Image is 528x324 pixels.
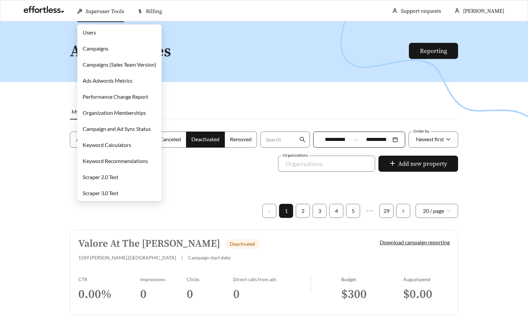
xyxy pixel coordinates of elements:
a: Ads Adwords Metrics [83,77,133,84]
span: plus [389,160,395,168]
a: 3 [313,204,326,218]
li: 29 [379,204,393,218]
a: Campaigns [83,45,108,52]
span: ••• [363,204,377,218]
a: Organization Memberships [83,109,146,116]
li: Previous Page [262,204,276,218]
span: Canceled [160,136,181,142]
span: [PERSON_NAME] [463,8,504,14]
button: left [262,204,276,218]
div: Impressions [140,276,187,282]
a: Scraper 2.0 Test [83,174,118,180]
a: Valore At The [PERSON_NAME]Deactivated1589 [PERSON_NAME],[GEOGRAPHIC_DATA]|Campaign start date:Do... [70,230,458,315]
li: 4 [329,204,343,218]
li: 1 [279,204,293,218]
li: Next Page [396,204,410,218]
h1: All Properties [70,43,410,61]
div: August spend [403,276,450,282]
span: Removed [230,136,252,142]
div: CTR [78,276,140,282]
a: 4 [330,204,343,218]
h3: $ 300 [341,287,403,302]
a: Campaign and Ad Sync Status [83,126,151,132]
h3: 0 [233,287,311,302]
button: Reporting [409,43,458,59]
div: Page Size [416,204,458,218]
h3: 0 [187,287,233,302]
span: 20 / page [423,204,451,218]
a: Scraper 3.0 Test [83,190,118,196]
div: Clicks [187,276,233,282]
a: Performance Change Report [83,93,148,100]
h3: 0 [140,287,187,302]
span: Billing [146,8,162,15]
a: Users [83,29,96,35]
span: Campaign start date: [188,255,231,260]
a: Support requests [401,8,441,14]
h5: Valore At The [PERSON_NAME] [78,238,220,249]
span: swap-right [353,137,359,143]
li: 5 [346,204,360,218]
li: 2 [296,204,310,218]
div: Direct calls from ads [233,276,311,282]
a: Keyword Calculators [83,142,131,148]
h3: $ 0.00 [403,287,450,302]
span: right [401,209,405,213]
span: Deactivated [230,241,255,247]
span: Deactivated [191,136,219,142]
a: 2 [296,204,310,218]
a: 5 [346,204,360,218]
button: right [396,204,410,218]
li: 3 [313,204,327,218]
a: Download campaign reporting [380,239,450,245]
span: | [181,255,183,260]
img: line [311,276,311,293]
a: 1 [279,204,293,218]
span: All [76,136,83,142]
h3: 0.00 % [78,287,140,302]
a: Reporting [420,47,447,55]
span: left [267,209,271,213]
a: Campaigns (Sales Team Version) [83,61,156,68]
span: to [353,137,359,143]
span: 1589 [PERSON_NAME] , [GEOGRAPHIC_DATA] [78,255,176,260]
a: 29 [380,204,393,218]
span: Add new property [398,159,447,168]
div: Budget [341,276,403,282]
li: Next 5 Pages [363,204,377,218]
span: My Campaigns [72,108,106,115]
span: Superuser Tools [86,8,124,15]
button: plusAdd new property [378,156,458,172]
span: Newest first [416,136,444,142]
a: Keyword Recommendations [83,158,148,164]
span: search [299,137,305,143]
